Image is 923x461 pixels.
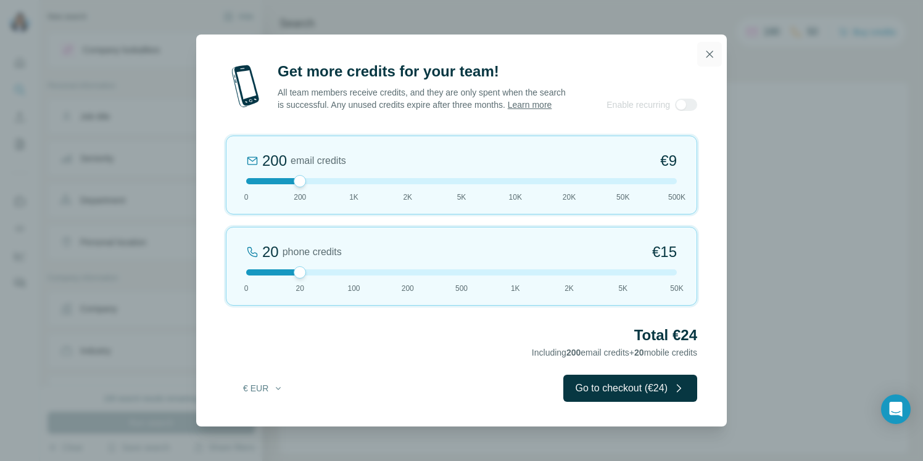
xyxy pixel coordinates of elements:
[347,283,360,294] span: 100
[455,283,468,294] span: 500
[670,283,683,294] span: 50K
[634,348,644,357] span: 20
[226,325,697,345] h2: Total €24
[349,192,358,203] span: 1K
[508,100,552,110] a: Learn more
[226,62,265,111] img: mobile-phone
[403,192,412,203] span: 2K
[566,348,581,357] span: 200
[234,377,292,399] button: € EUR
[652,242,677,262] span: €15
[283,245,342,259] span: phone credits
[244,192,249,203] span: 0
[262,151,287,171] div: 200
[457,192,466,203] span: 5K
[532,348,697,357] span: Including email credits + mobile credits
[606,99,670,111] span: Enable recurring
[294,192,306,203] span: 200
[618,283,627,294] span: 5K
[509,192,522,203] span: 10K
[291,153,346,168] span: email credits
[668,192,685,203] span: 500K
[565,283,574,294] span: 2K
[511,283,520,294] span: 1K
[881,394,911,424] div: Open Intercom Messenger
[563,192,576,203] span: 20K
[660,151,677,171] span: €9
[278,86,567,111] p: All team members receive credits, and they are only spent when the search is successful. Any unus...
[244,283,249,294] span: 0
[296,283,304,294] span: 20
[262,242,279,262] div: 20
[402,283,414,294] span: 200
[616,192,629,203] span: 50K
[563,375,697,402] button: Go to checkout (€24)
